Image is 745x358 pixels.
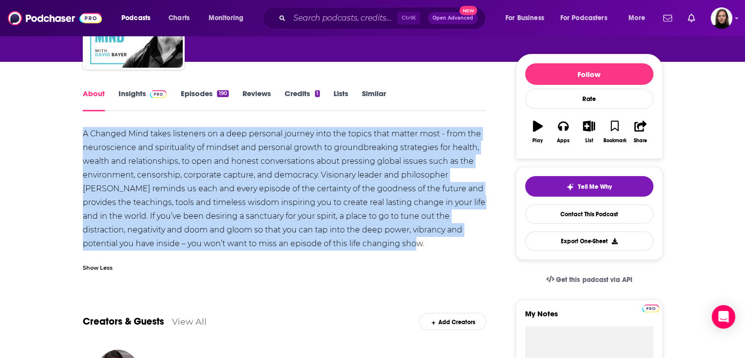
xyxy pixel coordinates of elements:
a: Credits1 [285,89,320,111]
a: Show notifications dropdown [684,10,699,26]
div: List [585,138,593,144]
img: Podchaser Pro [642,305,659,312]
a: Lists [334,89,348,111]
span: Open Advanced [433,16,473,21]
button: open menu [554,10,622,26]
a: About [83,89,105,111]
button: Share [627,114,653,150]
label: My Notes [525,309,653,326]
a: Contact This Podcast [525,205,653,224]
a: InsightsPodchaser Pro [119,89,167,111]
div: Rate [525,89,653,109]
span: Get this podcast via API [556,276,632,284]
a: Pro website [642,303,659,312]
button: open menu [499,10,556,26]
button: Export One-Sheet [525,231,653,251]
a: Episodes190 [180,89,228,111]
img: User Profile [711,7,732,29]
button: Follow [525,63,653,85]
button: List [576,114,601,150]
a: Show notifications dropdown [659,10,676,26]
span: More [628,11,645,25]
button: Play [525,114,551,150]
img: tell me why sparkle [566,183,574,191]
div: 1 [315,90,320,97]
button: open menu [115,10,163,26]
div: 190 [217,90,228,97]
button: open menu [202,10,256,26]
div: Search podcasts, credits, & more... [272,7,495,29]
a: Creators & Guests [83,315,164,328]
span: Charts [168,11,190,25]
a: View All [172,316,207,327]
div: Apps [557,138,570,144]
button: Show profile menu [711,7,732,29]
span: Podcasts [121,11,150,25]
div: A Changed Mind takes listeners on a deep personal journey into the topics that matter most - from... [83,127,487,251]
span: For Business [505,11,544,25]
button: open menu [622,10,657,26]
div: Bookmark [603,138,626,144]
button: Bookmark [602,114,627,150]
div: Open Intercom Messenger [712,305,735,329]
img: Podchaser - Follow, Share and Rate Podcasts [8,9,102,27]
a: Get this podcast via API [538,268,640,292]
button: Open AdvancedNew [428,12,478,24]
a: Reviews [242,89,271,111]
button: tell me why sparkleTell Me Why [525,176,653,197]
span: Logged in as BevCat3 [711,7,732,29]
div: Add Creators [419,313,486,330]
span: Monitoring [209,11,243,25]
span: For Podcasters [560,11,607,25]
span: New [459,6,477,15]
span: Tell Me Why [578,183,612,191]
div: Share [634,138,647,144]
span: Ctrl K [397,12,420,25]
div: Play [532,138,543,144]
a: Charts [162,10,195,26]
button: Apps [551,114,576,150]
img: Podchaser Pro [150,90,167,98]
input: Search podcasts, credits, & more... [289,10,397,26]
a: Similar [362,89,386,111]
